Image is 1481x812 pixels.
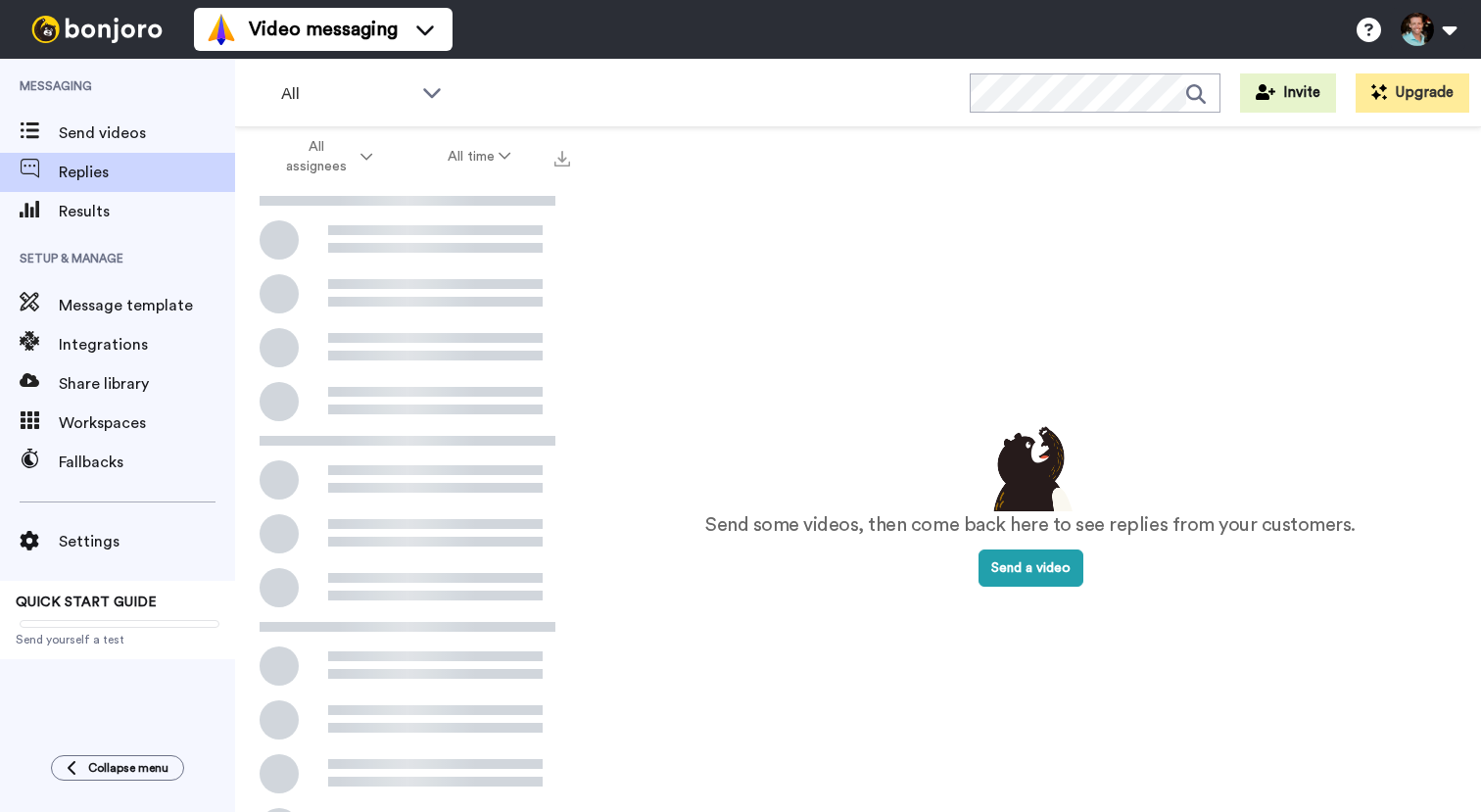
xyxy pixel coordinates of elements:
[59,161,235,184] span: Replies
[979,561,1083,575] a: Send a video
[1240,73,1336,113] button: Invite
[281,82,412,106] span: All
[549,142,576,171] button: Export all results that match these filters now.
[59,372,235,396] span: Share library
[59,451,235,474] span: Fallbacks
[979,549,1083,587] button: Send a video
[59,530,235,553] span: Settings
[59,411,235,435] span: Workspaces
[24,16,170,43] img: bj-logo-header-white.svg
[59,121,235,145] span: Send videos
[51,755,184,781] button: Collapse menu
[981,421,1079,511] img: results-emptystates.png
[410,139,549,174] button: All time
[705,511,1356,540] p: Send some videos, then come back here to see replies from your customers.
[16,596,157,609] span: QUICK START GUIDE
[277,137,357,176] span: All assignees
[1356,73,1469,113] button: Upgrade
[206,14,237,45] img: vm-color.svg
[88,760,168,776] span: Collapse menu
[16,632,219,647] span: Send yourself a test
[554,151,570,167] img: export.svg
[249,16,398,43] span: Video messaging
[239,129,410,184] button: All assignees
[59,333,235,357] span: Integrations
[59,294,235,317] span: Message template
[59,200,235,223] span: Results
